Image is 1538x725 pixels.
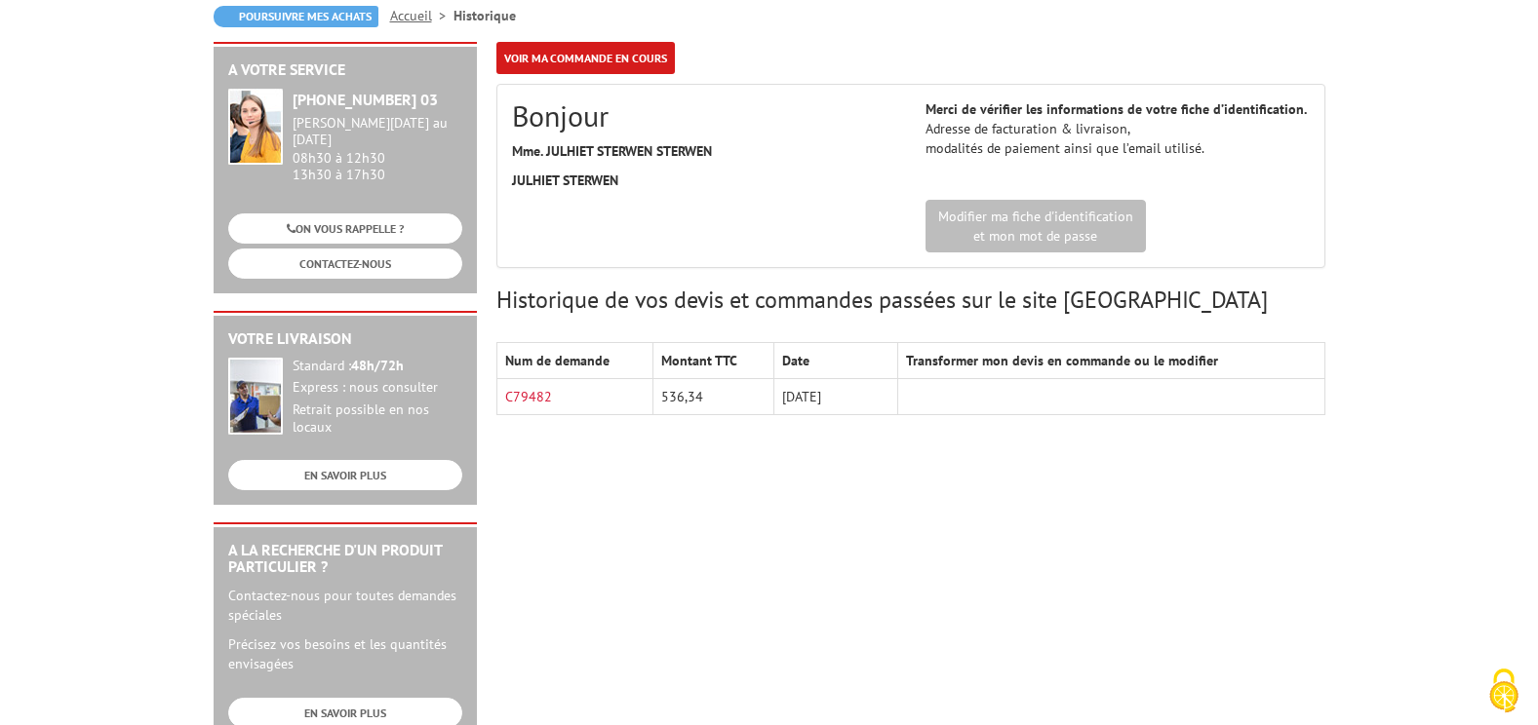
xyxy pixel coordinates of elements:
img: widget-service.jpg [228,89,283,165]
th: Date [773,343,897,379]
a: Accueil [390,7,454,24]
h2: A la recherche d'un produit particulier ? [228,542,462,576]
a: Modifier ma fiche d'identificationet mon mot de passe [926,200,1146,252]
h2: Bonjour [512,99,896,132]
strong: [PHONE_NUMBER] 03 [293,90,438,109]
h2: Votre livraison [228,330,462,348]
img: Cookies (fenêtre modale) [1479,667,1528,715]
p: Précisez vos besoins et les quantités envisagées [228,634,462,673]
td: 536,34 [653,379,773,415]
a: ON VOUS RAPPELLE ? [228,213,462,244]
a: EN SAVOIR PLUS [228,460,462,490]
p: Contactez-nous pour toutes demandes spéciales [228,586,462,625]
h2: A votre service [228,61,462,79]
strong: 48h/72h [351,357,404,374]
h3: Historique de vos devis et commandes passées sur le site [GEOGRAPHIC_DATA] [496,287,1325,313]
li: Historique [454,6,516,25]
p: Adresse de facturation & livraison, modalités de paiement ainsi que l’email utilisé. [926,99,1310,158]
th: Montant TTC [653,343,773,379]
div: 08h30 à 12h30 13h30 à 17h30 [293,115,462,182]
a: CONTACTEZ-NOUS [228,248,462,279]
strong: JULHIET STERWEN [512,172,618,189]
strong: Merci de vérifier les informations de votre fiche d’identification. [926,100,1307,118]
img: widget-livraison.jpg [228,358,283,435]
div: Express : nous consulter [293,379,462,397]
div: Retrait possible en nos locaux [293,401,462,437]
th: Num de demande [496,343,653,379]
th: Transformer mon devis en commande ou le modifier [898,343,1324,379]
a: C79482 [505,388,552,405]
a: Voir ma commande en cours [496,42,675,74]
button: Cookies (fenêtre modale) [1470,659,1538,725]
div: Standard : [293,358,462,375]
td: [DATE] [773,379,897,415]
strong: Mme. JULHIET STERWEN STERWEN [512,142,712,160]
div: [PERSON_NAME][DATE] au [DATE] [293,115,462,148]
a: Poursuivre mes achats [214,6,378,27]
